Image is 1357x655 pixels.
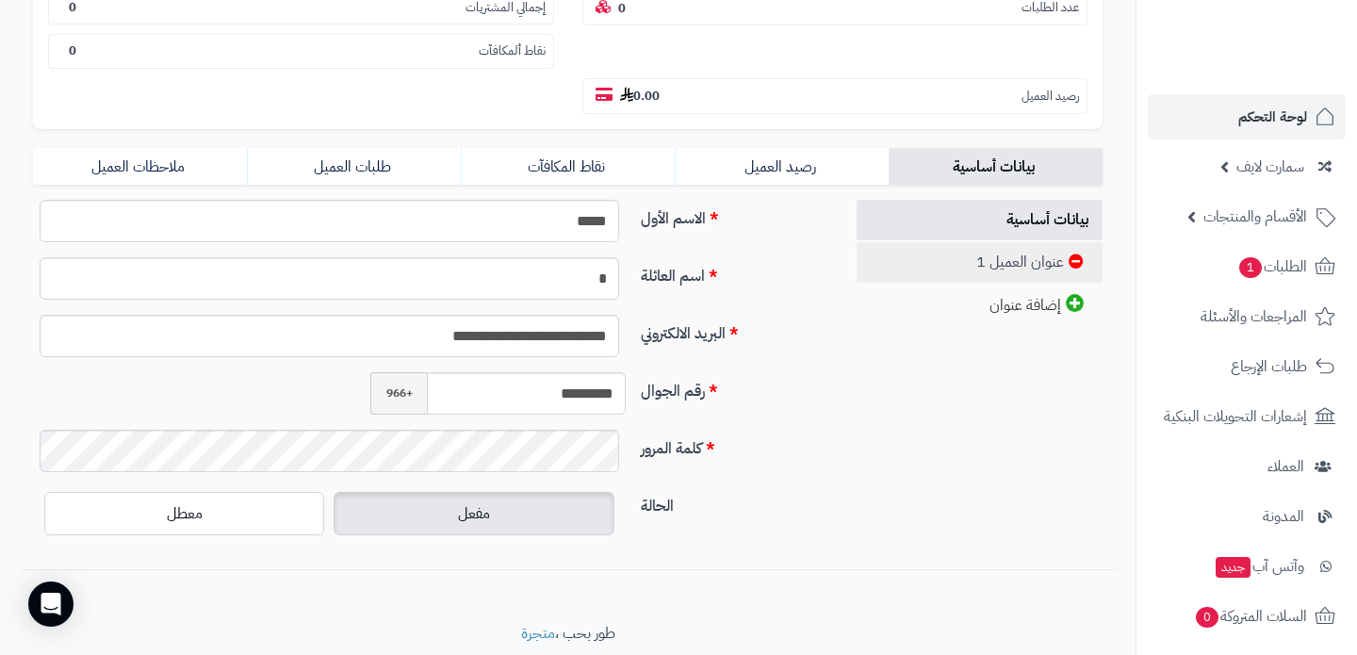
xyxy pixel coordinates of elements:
a: بيانات أساسية [857,200,1103,240]
span: لوحة التحكم [1238,104,1307,130]
label: اسم العائلة [633,257,836,287]
a: إضافة عنوان [857,285,1103,326]
b: 0 [69,41,76,59]
a: عنوان العميل 1 [857,242,1103,283]
span: معطل [167,502,203,525]
label: الحالة [633,487,836,517]
b: 0.00 [620,87,660,105]
span: +966 [370,372,427,415]
a: لوحة التحكم [1148,94,1346,139]
span: المدونة [1263,503,1304,530]
span: الطلبات [1237,254,1307,280]
a: متجرة [521,622,555,645]
a: نقاط المكافآت [461,148,675,186]
a: المراجعات والأسئلة [1148,294,1346,339]
span: العملاء [1267,453,1304,480]
span: 1 [1239,257,1262,278]
span: سمارت لايف [1236,154,1304,180]
span: المراجعات والأسئلة [1201,303,1307,330]
a: المدونة [1148,494,1346,539]
label: الاسم الأول [633,200,836,230]
a: طلبات العميل [247,148,461,186]
span: مفعل [458,502,490,525]
a: الطلبات1 [1148,244,1346,289]
span: إشعارات التحويلات البنكية [1164,403,1307,430]
a: السلات المتروكة0 [1148,594,1346,639]
label: رقم الجوال [633,372,836,402]
span: السلات المتروكة [1194,603,1307,630]
span: 0 [1196,607,1218,628]
div: Open Intercom Messenger [28,581,74,627]
label: البريد الالكتروني [633,315,836,345]
span: طلبات الإرجاع [1231,353,1307,380]
a: ملاحظات العميل [33,148,247,186]
a: العملاء [1148,444,1346,489]
span: وآتس آب [1214,553,1304,580]
span: الأقسام والمنتجات [1203,204,1307,230]
span: جديد [1216,557,1251,578]
small: نقاط ألمكافآت [479,42,546,60]
a: وآتس آبجديد [1148,544,1346,589]
a: إشعارات التحويلات البنكية [1148,394,1346,439]
label: كلمة المرور [633,430,836,460]
a: بيانات أساسية [889,148,1103,186]
a: رصيد العميل [675,148,889,186]
a: طلبات الإرجاع [1148,344,1346,389]
small: رصيد العميل [1022,88,1079,106]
